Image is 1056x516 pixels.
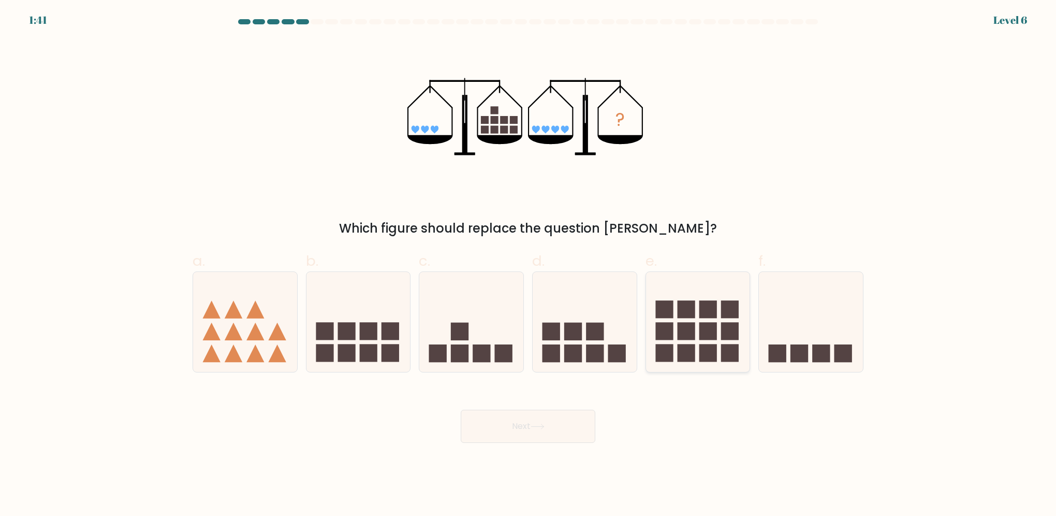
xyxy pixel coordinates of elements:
div: Level 6 [993,12,1027,28]
span: b. [306,251,318,271]
button: Next [461,410,595,443]
span: a. [193,251,205,271]
span: f. [758,251,766,271]
span: c. [419,251,430,271]
div: 1:41 [29,12,47,28]
tspan: ? [615,107,625,132]
div: Which figure should replace the question [PERSON_NAME]? [199,219,857,238]
span: e. [646,251,657,271]
span: d. [532,251,545,271]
